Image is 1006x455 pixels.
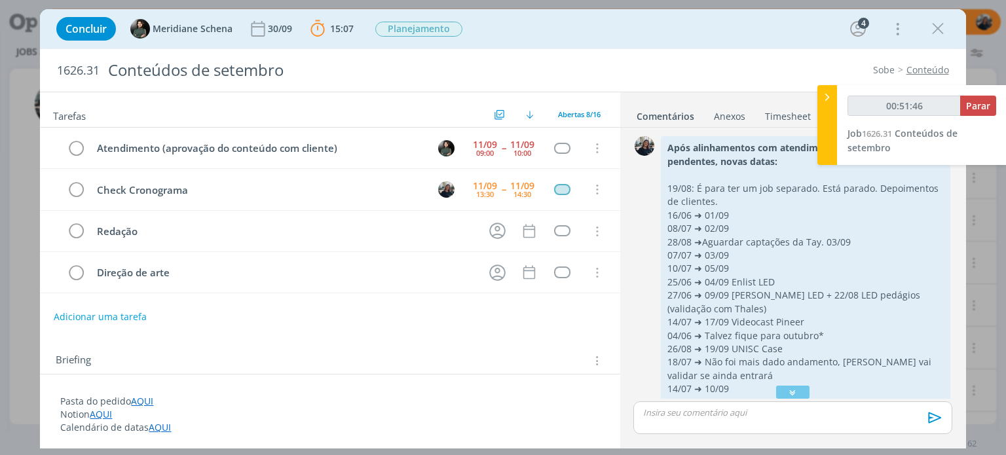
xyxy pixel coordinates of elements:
[667,289,944,316] p: 27/06 ➜ 09/09 [PERSON_NAME] LED + 22/08 LED pedágios (validação com Thales)
[848,127,958,154] span: Conteúdos de setembro
[667,396,944,423] p: 24/07 ➜ Ficarão para outubro ou depois, vídeos de lançamento ainda vão demorar pra sair.
[667,276,944,289] p: 25/06 ➜ 04/09 Enlist LED
[526,111,534,118] img: arrow-down.svg
[438,181,455,198] img: M
[56,352,91,369] span: Briefing
[502,185,506,194] span: --
[149,421,171,433] a: AQUI
[65,24,107,34] span: Concluir
[858,18,869,29] div: 4
[960,96,996,116] button: Parar
[153,24,233,33] span: Meridiane Schena
[57,64,100,78] span: 1626.31
[437,179,456,199] button: M
[307,18,357,39] button: 15:07
[966,100,990,112] span: Parar
[906,64,949,76] a: Conteúdo
[667,382,944,395] p: 14/07 ➜ 10/09
[513,149,531,156] div: 10:00
[56,17,116,41] button: Concluir
[667,236,944,249] p: 28/08 ➜Aguardar captações da Tay. 03/09
[502,143,506,153] span: --
[91,182,426,198] div: Check Cronograma
[667,342,944,355] p: 26/08 ➜ 19/09 UNISC Case
[862,128,892,139] span: 1626.31
[635,136,654,156] img: M
[667,222,944,235] p: 08/07 ➜ 02/09
[91,264,477,281] div: Direção de arte
[91,140,426,156] div: Atendimento (aprovação do conteúdo com cliente)
[667,141,918,167] strong: Após alinhamentos com atendimento sobre conteúdos pendentes, novas datas:
[130,19,233,39] button: MMeridiane Schena
[667,329,944,342] p: 04/06 ➜ Talvez fique para outubro*
[667,316,944,329] p: 14/07 ➜ 17/09 Videocast Pineer
[473,140,497,149] div: 11/09
[60,408,599,421] p: Notion
[131,395,153,407] a: AQUI
[667,355,944,382] p: 18/07 ➜ Não foi mais dado andamento, [PERSON_NAME] vai validar se ainda entrará
[636,104,695,123] a: Comentários
[102,54,572,86] div: Conteúdos de setembro
[667,182,944,209] p: 19/08: É para ter um job separado. Está parado. Depoimentos de clientes.
[375,21,463,37] button: Planejamento
[40,9,965,448] div: dialog
[91,223,477,240] div: Redação
[473,181,497,191] div: 11/09
[53,305,147,329] button: Adicionar uma tarefa
[667,249,944,262] p: 07/07 ➜ 03/09
[60,421,599,434] p: Calendário de datas
[437,138,456,158] button: M
[130,19,150,39] img: M
[667,262,944,275] p: 10/07 ➜ 05/09
[476,149,494,156] div: 09:00
[330,22,354,35] span: 15:07
[558,109,601,119] span: Abertas 8/16
[848,18,868,39] button: 4
[873,64,895,76] a: Sobe
[510,140,534,149] div: 11/09
[476,191,494,198] div: 13:30
[53,107,86,122] span: Tarefas
[510,181,534,191] div: 11/09
[714,110,745,123] div: Anexos
[764,104,811,123] a: Timesheet
[60,395,599,408] p: Pasta do pedido
[268,24,295,33] div: 30/09
[90,408,112,420] a: AQUI
[667,209,944,222] p: 16/06 ➜ 01/09
[848,127,958,154] a: Job1626.31Conteúdos de setembro
[513,191,531,198] div: 14:30
[375,22,462,37] span: Planejamento
[438,140,455,156] img: M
